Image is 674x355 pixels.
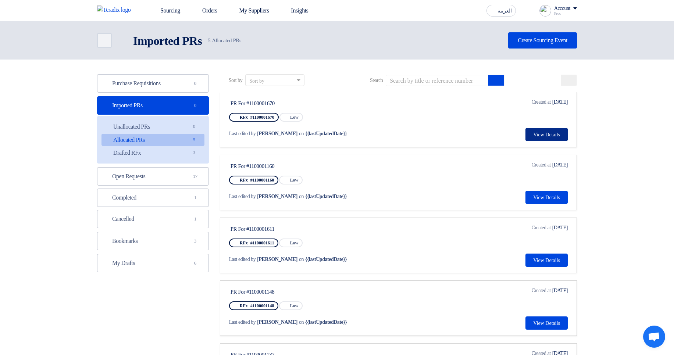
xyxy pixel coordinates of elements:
span: 1 [191,215,200,223]
div: PR For #1100001148 [231,288,368,295]
span: Low [290,240,298,245]
span: {{lastUpdatedDate}} [305,193,347,200]
button: العربية [486,5,516,17]
span: Allocated PRs [208,36,241,45]
span: Last edited by [229,255,256,263]
span: Low [290,115,299,120]
div: [DATE] [521,161,568,169]
span: on [299,318,304,326]
span: {{lastUpdatedDate}} [305,318,347,326]
span: Low [290,303,298,308]
span: Created at [531,161,550,169]
span: #1100001148 [250,303,274,308]
div: PR For #1100001670 [231,100,368,107]
div: Account [554,6,570,12]
span: Sort by [229,76,242,84]
span: Last edited by [229,130,256,137]
a: Drafted RFx [101,147,204,159]
a: Open chat [643,326,665,348]
button: View Details [525,191,568,204]
div: Proc [554,11,577,15]
a: My Suppliers [223,3,275,19]
span: on [299,130,304,137]
span: Last edited by [229,193,256,200]
span: on [299,255,304,263]
span: [PERSON_NAME] [257,130,297,137]
a: Insights [275,3,314,19]
span: RFx [240,115,248,120]
a: My Drafts6 [97,254,209,272]
span: on [299,193,304,200]
a: Sourcing [144,3,186,19]
span: 5 [190,136,199,144]
span: #1100001160 [250,177,274,183]
span: Low [290,177,298,183]
span: 1 [191,194,200,201]
a: Cancelled1 [97,210,209,228]
a: Open Requests17 [97,167,209,186]
a: Purchase Requisitions0 [97,74,209,93]
div: [DATE] [521,224,568,232]
span: Created at [531,98,550,106]
span: 3 [190,149,199,157]
span: 0 [191,102,200,109]
span: 6 [191,259,200,267]
img: profile_test.png [539,5,551,17]
span: 5 [208,37,210,43]
div: PR For #1100001611 [231,226,368,232]
span: #1100001611 [250,240,274,245]
span: 3 [191,237,200,245]
span: {{lastUpdatedDate}} [305,130,347,137]
a: Allocated PRs [101,134,204,146]
div: PR For #1100001160 [231,163,368,169]
h2: Imported PRs [133,33,202,48]
img: Teradix logo [97,6,135,14]
span: 0 [190,123,199,130]
span: [PERSON_NAME] [257,255,297,263]
span: #1100001670 [250,115,274,120]
span: Created at [531,224,550,232]
div: [DATE] [521,287,568,294]
span: 17 [191,173,200,180]
a: Bookmarks3 [97,232,209,250]
input: Search by title or reference number [386,75,489,86]
a: Completed1 [97,189,209,207]
span: [PERSON_NAME] [257,318,297,326]
a: Create Sourcing Event [508,32,577,49]
span: [PERSON_NAME] [257,193,297,200]
span: RFx [240,303,248,308]
span: 0 [191,80,200,87]
a: Imported PRs0 [97,96,209,115]
span: Last edited by [229,318,256,326]
div: Sort by [249,77,264,85]
button: View Details [525,316,568,330]
a: Unallocated PRs [101,121,204,133]
button: View Details [525,128,568,141]
button: View Details [525,254,568,267]
span: RFx [240,177,248,183]
span: العربية [498,8,512,14]
div: [DATE] [521,98,568,106]
a: Orders [186,3,223,19]
span: {{lastUpdatedDate}} [305,255,347,263]
span: RFx [240,240,248,245]
span: Search [370,76,383,84]
span: Created at [531,287,550,294]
